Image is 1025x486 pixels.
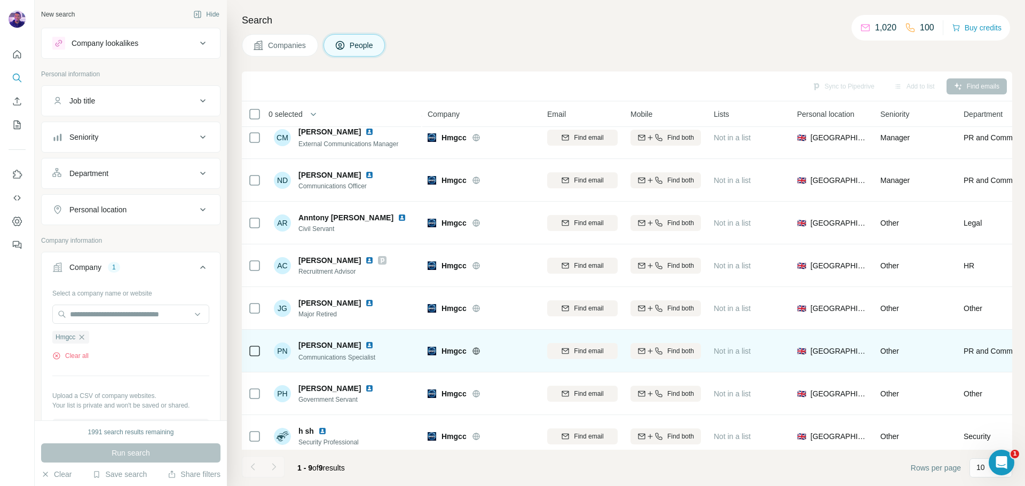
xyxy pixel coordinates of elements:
button: Find email [547,130,618,146]
span: Not in a list [714,133,751,142]
span: Find email [574,133,603,142]
span: Hmgcc [441,431,467,442]
span: [GEOGRAPHIC_DATA] [810,303,868,314]
p: 1,020 [875,21,896,34]
button: Find email [547,386,618,402]
span: [GEOGRAPHIC_DATA] [810,218,868,228]
span: Other [880,304,899,313]
span: 🇬🇧 [797,175,806,186]
button: Find both [630,386,701,402]
p: Upload a CSV of company websites. [52,391,209,401]
span: Not in a list [714,219,751,227]
span: Not in a list [714,389,751,398]
div: 1991 search results remaining [88,427,174,437]
span: Find email [574,218,603,228]
button: Find email [547,300,618,316]
span: [PERSON_NAME] [298,255,361,266]
span: Find email [574,304,603,313]
span: 🇬🇧 [797,218,806,228]
span: [PERSON_NAME] [298,298,361,308]
span: Civil Servant [298,224,411,234]
span: Not in a list [714,261,751,270]
button: Clear all [52,351,89,361]
img: Avatar [9,11,26,28]
button: Find both [630,300,701,316]
img: Logo of Hmgcc [428,133,436,142]
span: Company [428,109,460,119]
button: Search [9,68,26,87]
img: LinkedIn logo [365,171,374,179]
span: Not in a list [714,304,751,313]
span: [GEOGRAPHIC_DATA] [810,132,868,143]
span: Find both [667,432,694,441]
span: Not in a list [714,176,751,185]
div: ND [274,172,291,189]
span: Find both [667,261,694,270]
span: Other [880,261,899,270]
button: Upload a list of companies [52,419,209,438]
span: 🇬🇧 [797,303,806,314]
div: Department [69,168,108,179]
button: Clear [41,469,72,480]
img: Logo of Hmgcc [428,347,436,355]
span: Hmgcc [441,132,467,143]
button: Find both [630,130,701,146]
span: [PERSON_NAME] [298,126,361,137]
span: [PERSON_NAME] [298,170,361,180]
button: Find both [630,343,701,359]
span: Other [964,303,982,314]
button: Use Surfe on LinkedIn [9,165,26,184]
div: Job title [69,95,95,106]
span: Anntony [PERSON_NAME] [298,213,393,222]
img: Logo of Hmgcc [428,389,436,398]
p: Personal information [41,69,220,79]
button: Find email [547,215,618,231]
button: Find email [547,172,618,188]
span: Manager [880,176,910,185]
img: LinkedIn logo [365,341,374,349]
button: Department [42,161,220,186]
span: Hmgcc [441,218,467,228]
span: Hmgcc [56,332,75,342]
img: Logo of Hmgcc [428,304,436,313]
div: 1 [108,262,120,272]
button: My lists [9,115,26,134]
span: Other [880,219,899,227]
button: Company1 [42,254,220,284]
img: LinkedIn logo [398,213,406,222]
span: Email [547,109,566,119]
img: Avatar [274,428,291,445]
span: Department [964,109,1003,119]
span: Companies [268,40,307,51]
img: Logo of Hmgcc [428,432,436,441]
div: Personal location [69,204,127,215]
button: Seniority [42,124,220,150]
button: Enrich CSV [9,92,26,111]
p: 10 [976,462,985,473]
span: results [297,464,345,472]
span: [GEOGRAPHIC_DATA] [810,346,868,356]
span: [PERSON_NAME] [298,340,361,350]
span: Hmgcc [441,175,467,186]
span: Personal location [797,109,854,119]
div: PH [274,385,291,402]
span: Not in a list [714,347,751,355]
span: Recruitment Advisor [298,267,387,276]
span: Other [880,389,899,398]
h4: Search [242,13,1012,28]
span: Find both [667,176,694,185]
div: New search [41,10,75,19]
div: CM [274,129,291,146]
span: Other [880,432,899,441]
span: 0 selected [269,109,303,119]
img: LinkedIn logo [365,384,374,393]
button: Find both [630,172,701,188]
span: [GEOGRAPHIC_DATA] [810,388,868,399]
button: Find both [630,258,701,274]
span: Find both [667,304,694,313]
span: Find both [667,218,694,228]
button: Job title [42,88,220,114]
button: Save search [92,469,147,480]
button: Use Surfe API [9,188,26,208]
button: Hide [186,6,227,22]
